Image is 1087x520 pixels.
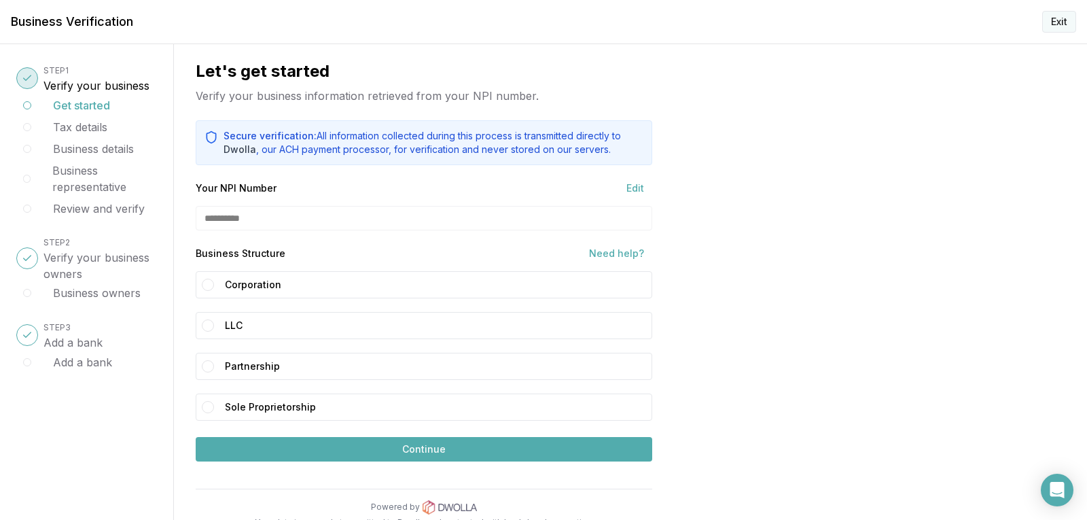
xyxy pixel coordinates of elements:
button: Business representative [52,162,157,195]
button: Add a bank [53,354,112,370]
span: STEP 3 [43,322,71,332]
p: Verify your business information retrieved from your NPI number. [196,88,652,104]
a: Dwolla [224,143,256,155]
button: Business owners [53,285,141,301]
div: Open Intercom Messenger [1041,474,1073,506]
h3: Verify your business [43,77,149,94]
button: STEP1Verify your business [43,61,149,94]
label: Your NPI Number [196,184,277,193]
label: Sole Proprietorship [225,397,646,417]
p: All information collected during this process is transmitted directly to , our ACH payment proces... [224,129,643,156]
button: Need help? [581,247,652,260]
img: Dwolla [423,500,477,515]
h2: Let's get started [196,60,652,82]
button: Business details [53,141,134,157]
button: Get started [53,97,110,114]
h3: Verify your business owners [43,249,157,282]
button: Review and verify [53,201,145,217]
button: Exit [1042,11,1076,33]
button: Edit [618,181,652,195]
h3: Add a bank [43,334,103,351]
div: Business Structure [196,247,285,260]
span: STEP 1 [43,65,69,75]
button: STEP2Verify your business owners [43,233,157,282]
span: STEP 2 [43,237,70,247]
label: Partnership [225,356,646,377]
label: Corporation [225,275,646,295]
button: Tax details [53,119,107,135]
button: STEP3Add a bank [43,318,103,351]
span: Secure verification: [224,130,317,141]
label: LLC [225,315,646,336]
button: Continue [196,437,652,462]
h1: Business Verification [11,12,133,31]
p: Powered by [371,502,420,513]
